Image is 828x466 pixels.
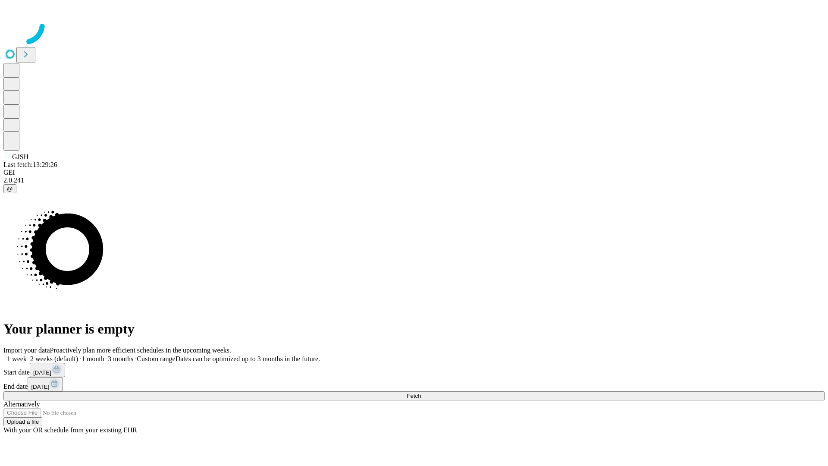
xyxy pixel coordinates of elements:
[3,400,40,408] span: Alternatively
[7,186,13,192] span: @
[3,176,825,184] div: 2.0.241
[3,161,57,168] span: Last fetch: 13:29:26
[3,184,16,193] button: @
[3,346,50,354] span: Import your data
[3,169,825,176] div: GEI
[3,321,825,337] h1: Your planner is empty
[3,391,825,400] button: Fetch
[108,355,133,362] span: 3 months
[28,377,63,391] button: [DATE]
[30,363,65,377] button: [DATE]
[3,417,42,426] button: Upload a file
[50,346,231,354] span: Proactively plan more efficient schedules in the upcoming weeks.
[407,393,421,399] span: Fetch
[3,377,825,391] div: End date
[31,384,49,390] span: [DATE]
[12,153,28,161] span: GJSH
[3,426,137,434] span: With your OR schedule from your existing EHR
[33,369,51,376] span: [DATE]
[30,355,78,362] span: 2 weeks (default)
[176,355,320,362] span: Dates can be optimized up to 3 months in the future.
[82,355,104,362] span: 1 month
[137,355,175,362] span: Custom range
[3,363,825,377] div: Start date
[7,355,27,362] span: 1 week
